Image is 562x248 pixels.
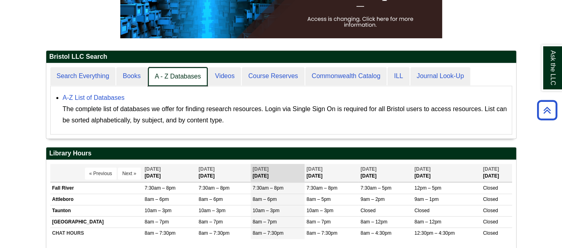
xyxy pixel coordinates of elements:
span: 8am – 5pm [307,196,331,202]
span: 8am – 7:30pm [253,230,284,236]
span: Closed [414,208,429,213]
a: Back to Top [534,105,560,116]
span: [DATE] [145,166,161,172]
span: 10am – 3pm [307,208,333,213]
td: CHAT HOURS [50,228,143,239]
th: [DATE] [197,164,251,182]
td: [GEOGRAPHIC_DATA] [50,217,143,228]
span: 12:30pm – 4:30pm [414,230,455,236]
td: Attleboro [50,194,143,205]
h2: Library Hours [46,147,516,160]
span: 8am – 7pm [307,219,331,225]
span: 8am – 6pm [145,196,169,202]
span: Closed [483,208,498,213]
button: « Previous [85,167,117,180]
a: Journal Look-Up [410,67,470,85]
h2: Bristol LLC Search [46,51,516,63]
span: [DATE] [307,166,323,172]
a: A-Z List of Databases [63,94,125,101]
span: 9am – 1pm [414,196,438,202]
span: 10am – 3pm [145,208,172,213]
span: 8am – 7:30pm [145,230,176,236]
span: 8am – 12pm [360,219,387,225]
span: Closed [483,185,498,191]
td: Fall River [50,182,143,194]
a: Search Everything [50,67,116,85]
span: 8am – 7:30pm [199,230,230,236]
div: The complete list of databases we offer for finding research resources. Login via Single Sign On ... [63,103,508,126]
span: 8am – 4:30pm [360,230,391,236]
span: 7:30am – 8pm [307,185,338,191]
span: 8am – 7:30pm [307,230,338,236]
span: 9am – 2pm [360,196,385,202]
span: [DATE] [360,166,377,172]
td: Taunton [50,205,143,217]
span: [DATE] [483,166,499,172]
th: [DATE] [412,164,481,182]
span: 7:30am – 8pm [253,185,284,191]
span: [DATE] [199,166,215,172]
span: Closed [360,208,375,213]
span: 10am – 3pm [199,208,226,213]
span: 10am – 3pm [253,208,280,213]
span: Closed [483,219,498,225]
a: Commonwealth Catalog [305,67,387,85]
span: 8am – 7pm [253,219,277,225]
th: [DATE] [358,164,412,182]
span: [DATE] [414,166,430,172]
span: 8am – 7pm [145,219,169,225]
a: Videos [208,67,241,85]
span: Closed [483,230,498,236]
span: 7:30am – 5pm [360,185,391,191]
a: A - Z Databases [148,67,208,86]
a: Books [116,67,147,85]
span: [DATE] [253,166,269,172]
span: 7:30am – 8pm [199,185,230,191]
span: 8am – 12pm [414,219,441,225]
button: Next » [118,167,141,180]
th: [DATE] [251,164,305,182]
a: ILL [387,67,409,85]
th: [DATE] [143,164,197,182]
span: 8am – 6pm [253,196,277,202]
span: 8am – 7pm [199,219,223,225]
span: 8am – 6pm [199,196,223,202]
span: 12pm – 5pm [414,185,441,191]
span: Closed [483,196,498,202]
a: Course Reserves [242,67,305,85]
th: [DATE] [481,164,512,182]
th: [DATE] [305,164,358,182]
span: 7:30am – 8pm [145,185,176,191]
